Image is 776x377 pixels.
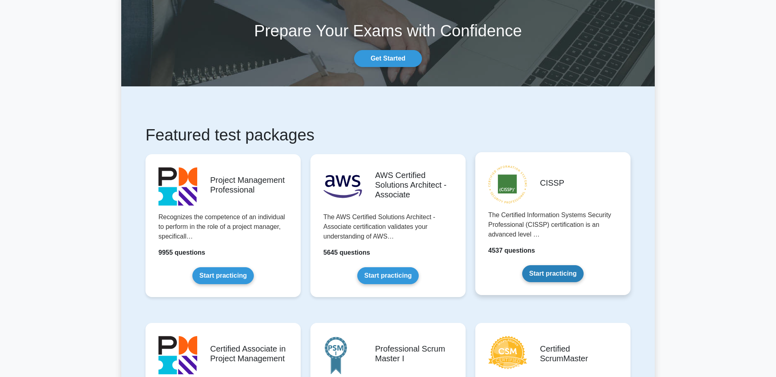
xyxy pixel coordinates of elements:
h1: Featured test packages [145,125,630,145]
a: Start practicing [357,267,418,284]
a: Start practicing [192,267,253,284]
a: Start practicing [522,265,583,282]
h1: Prepare Your Exams with Confidence [121,21,655,40]
a: Get Started [354,50,422,67]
